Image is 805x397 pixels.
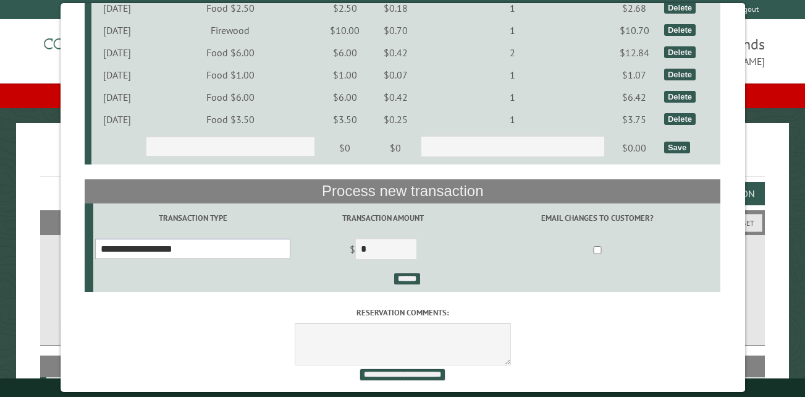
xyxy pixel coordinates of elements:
[419,86,607,108] td: 1
[419,64,607,86] td: 1
[664,46,696,58] div: Delete
[373,19,419,41] td: $0.70
[373,108,419,130] td: $0.25
[143,41,317,64] td: Food $6.00
[607,86,662,108] td: $6.42
[607,19,662,41] td: $10.70
[295,212,472,224] label: Transaction Amount
[607,108,662,130] td: $3.75
[91,64,143,86] td: [DATE]
[664,142,690,153] div: Save
[373,41,419,64] td: $0.42
[607,64,662,86] td: $1.07
[40,24,195,72] img: Campground Commander
[317,108,373,130] td: $3.50
[373,64,419,86] td: $0.07
[46,356,153,377] th: Site
[317,130,373,165] td: $0
[40,210,765,234] h2: Filters
[91,19,143,41] td: [DATE]
[40,143,765,177] h1: Reservations
[607,41,662,64] td: $12.84
[419,108,607,130] td: 1
[317,19,373,41] td: $10.00
[664,24,696,36] div: Delete
[317,86,373,108] td: $6.00
[476,212,719,224] label: Email changes to customer?
[419,41,607,64] td: 2
[91,86,143,108] td: [DATE]
[664,91,696,103] div: Delete
[143,108,317,130] td: Food $3.50
[85,179,720,203] th: Process new transaction
[143,86,317,108] td: Food $6.00
[91,108,143,130] td: [DATE]
[607,130,662,165] td: $0.00
[292,233,473,268] td: $
[143,64,317,86] td: Food $1.00
[664,113,696,125] div: Delete
[664,2,696,14] div: Delete
[419,19,607,41] td: 1
[95,212,291,224] label: Transaction Type
[317,41,373,64] td: $6.00
[664,69,696,80] div: Delete
[91,41,143,64] td: [DATE]
[85,307,720,318] label: Reservation comments:
[317,64,373,86] td: $1.00
[143,19,317,41] td: Firewood
[373,86,419,108] td: $0.42
[373,130,419,165] td: $0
